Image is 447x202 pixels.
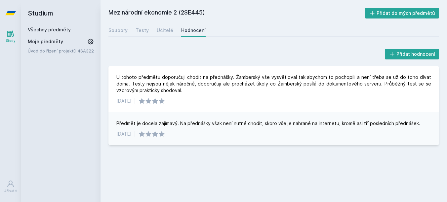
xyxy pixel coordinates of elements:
[28,48,78,54] a: Úvod do řízení projektů
[134,131,136,137] div: |
[1,177,20,197] a: Uživatel
[28,27,71,32] a: Všechny předměty
[116,131,132,137] div: [DATE]
[116,98,132,104] div: [DATE]
[108,24,128,37] a: Soubory
[6,38,16,43] div: Study
[181,24,206,37] a: Hodnocení
[4,188,18,193] div: Uživatel
[365,8,439,18] button: Přidat do mých předmětů
[157,27,173,34] div: Učitelé
[108,8,365,18] h2: Mezinárodní ekonomie 2 (2SE445)
[116,120,420,127] div: Předmět je docela zajímavý. Na přednášky však není nutné chodit, skoro vše je nahrané na internet...
[385,49,439,59] button: Přidat hodnocení
[157,24,173,37] a: Učitelé
[181,27,206,34] div: Hodnocení
[136,24,149,37] a: Testy
[108,27,128,34] div: Soubory
[78,48,94,53] a: 4SA322
[116,74,431,94] div: U tohoto předmětu doporučuji chodit na přednášky. Žamberský vše vysvětloval tak abychom to pochop...
[28,38,63,45] span: Moje předměty
[1,26,20,47] a: Study
[136,27,149,34] div: Testy
[134,98,136,104] div: |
